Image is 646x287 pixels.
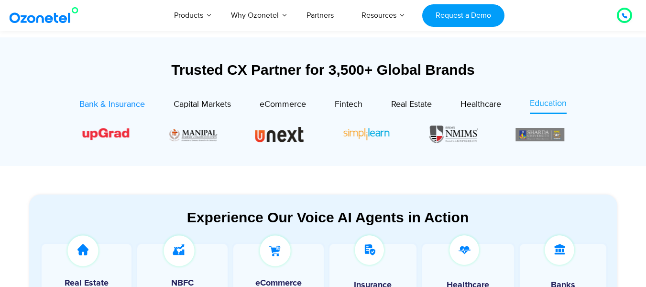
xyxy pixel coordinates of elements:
span: Bank & Insurance [79,99,145,110]
img: Picture67.png [429,124,478,145]
img: Picture65.png [168,125,217,145]
div: 4 / 18 [255,127,304,142]
div: Trusted CX Partner for 3,500+ Global Brands [29,61,617,78]
img: Picture66.png [342,127,391,142]
span: Education [530,98,567,109]
span: Healthcare [460,99,501,110]
a: Real Estate [391,97,432,114]
img: Picture68.png [516,128,565,141]
span: Capital Markets [174,99,231,110]
a: Healthcare [460,97,501,114]
span: Real Estate [391,99,432,110]
div: Experience Our Voice AI Agents in Action [39,209,617,226]
div: 6 / 18 [429,124,478,145]
a: Bank & Insurance [79,97,145,114]
div: 2 / 18 [81,128,130,140]
div: Image Carousel [82,124,565,145]
img: Picture63.png [81,128,130,140]
img: UNext-logo [255,127,304,142]
div: 3 / 18 [168,125,217,145]
a: Fintech [335,97,362,114]
span: eCommerce [260,99,306,110]
a: Capital Markets [174,97,231,114]
div: 7 / 18 [516,128,565,141]
a: Education [530,97,567,114]
div: 5 / 18 [342,127,391,142]
a: Request a Demo [422,4,504,27]
span: Fintech [335,99,362,110]
a: eCommerce [260,97,306,114]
